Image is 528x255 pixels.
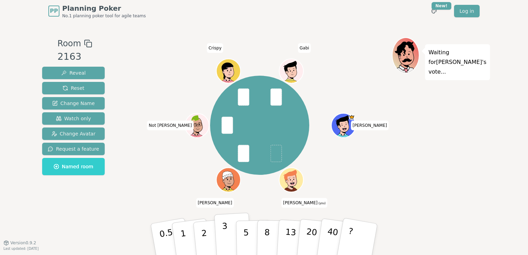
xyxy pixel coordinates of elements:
[42,67,105,79] button: Reveal
[42,97,105,110] button: Change Name
[62,13,146,19] span: No.1 planning poker tool for agile teams
[54,163,93,170] span: Named room
[63,85,84,92] span: Reset
[52,100,95,107] span: Change Name
[349,114,355,120] span: Matt is the host
[50,7,58,15] span: PP
[432,2,451,10] div: New!
[61,69,86,76] span: Reveal
[56,115,91,122] span: Watch only
[3,247,39,251] span: Last updated: [DATE]
[298,43,311,53] span: Click to change your name
[351,121,389,130] span: Click to change your name
[57,37,81,50] span: Room
[42,143,105,155] button: Request a feature
[280,168,303,191] button: Click to change your avatar
[318,202,326,205] span: (you)
[42,127,105,140] button: Change Avatar
[57,50,92,64] div: 2163
[42,82,105,94] button: Reset
[196,198,234,208] span: Click to change your name
[51,130,96,137] span: Change Avatar
[428,5,440,17] button: New!
[48,145,99,152] span: Request a feature
[3,240,36,246] button: Version0.9.2
[428,48,487,77] p: Waiting for [PERSON_NAME] 's vote...
[207,43,223,53] span: Click to change your name
[42,112,105,125] button: Watch only
[147,121,194,130] span: Click to change your name
[10,240,36,246] span: Version 0.9.2
[454,5,480,17] a: Log in
[48,3,146,19] a: PPPlanning PokerNo.1 planning poker tool for agile teams
[42,158,105,175] button: Named room
[62,3,146,13] span: Planning Poker
[281,198,327,208] span: Click to change your name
